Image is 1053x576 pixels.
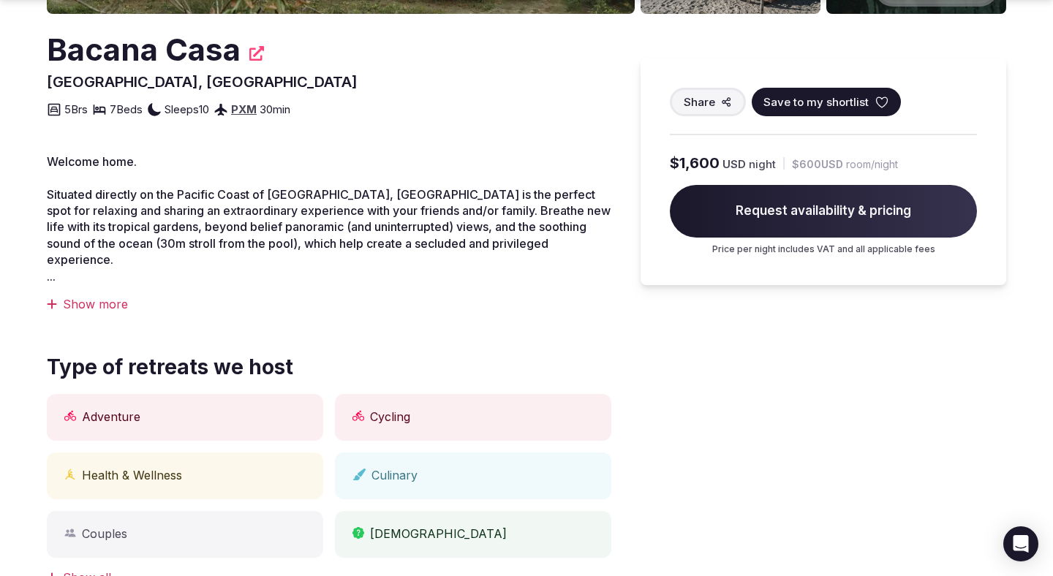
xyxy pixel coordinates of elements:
span: Sleeps 10 [165,102,209,117]
span: 5 Brs [64,102,88,117]
span: 30 min [260,102,290,117]
h2: Bacana Casa [47,29,241,72]
a: PXM [231,102,257,116]
span: room/night [846,157,898,172]
span: 7 Beds [110,102,143,117]
span: Share [684,94,715,110]
div: Show more [47,296,611,312]
span: Situated directly on the Pacific Coast of [GEOGRAPHIC_DATA], [GEOGRAPHIC_DATA] is the perfect spo... [47,187,611,268]
span: Type of retreats we host [47,353,293,382]
button: Save to my shortlist [752,88,901,116]
span: $600 USD [792,157,843,172]
div: | [782,156,786,171]
span: Request availability & pricing [670,185,977,238]
span: night [749,156,776,172]
button: Share [670,88,746,116]
span: Welcome home. [47,154,137,169]
p: Price per night includes VAT and all applicable fees [670,243,977,256]
span: USD [722,156,746,172]
span: Save to my shortlist [763,94,869,110]
div: Open Intercom Messenger [1003,526,1038,561]
span: $1,600 [670,153,720,173]
span: ... [47,269,56,284]
span: [GEOGRAPHIC_DATA], [GEOGRAPHIC_DATA] [47,73,358,91]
